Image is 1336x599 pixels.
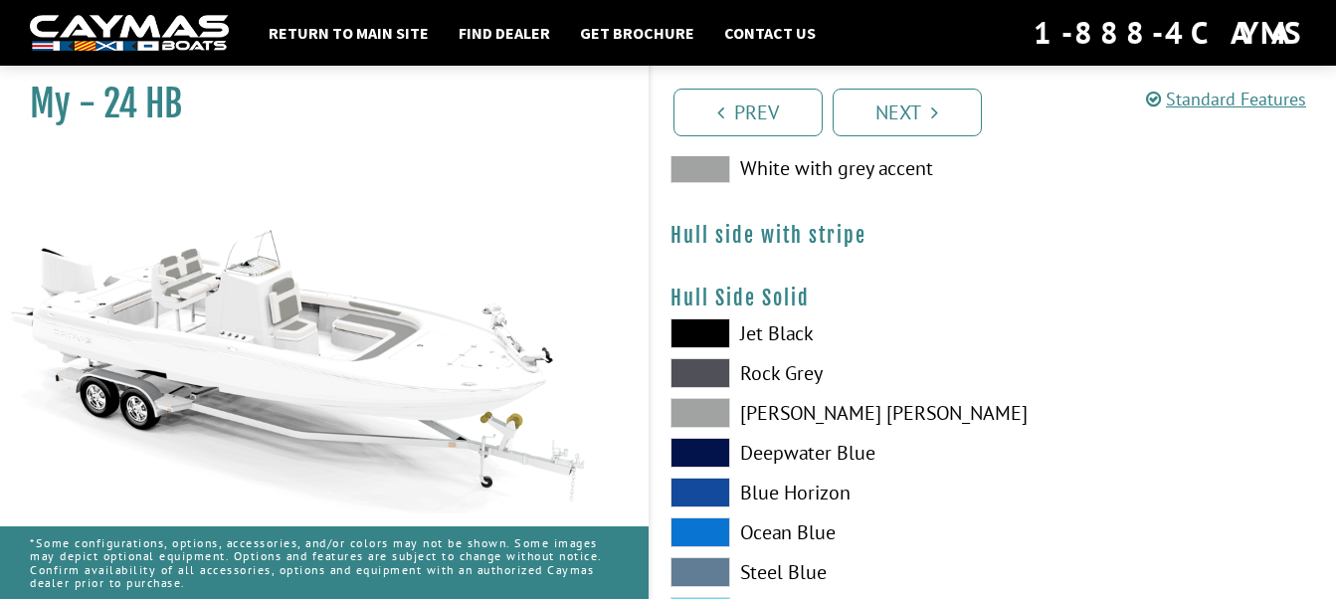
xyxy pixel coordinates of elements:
h1: My - 24 HB [30,82,599,126]
div: 1-888-4CAYMAS [1034,11,1306,55]
h4: Hull Side Solid [670,286,1317,310]
img: white-logo-c9c8dbefe5ff5ceceb0f0178aa75bf4bb51f6bca0971e226c86eb53dfe498488.png [30,15,229,52]
a: Get Brochure [570,20,704,46]
a: Next [833,89,982,136]
label: [PERSON_NAME] [PERSON_NAME] [670,398,974,428]
label: Rock Grey [670,358,974,388]
label: Blue Horizon [670,478,974,507]
h4: Hull side with stripe [670,223,1317,248]
label: Ocean Blue [670,517,974,547]
a: Standard Features [1146,88,1306,110]
label: Deepwater Blue [670,438,974,468]
a: Contact Us [714,20,826,46]
label: Jet Black [670,318,974,348]
a: Find Dealer [449,20,560,46]
label: White with grey accent [670,153,974,183]
a: Return to main site [259,20,439,46]
a: Prev [673,89,823,136]
p: *Some configurations, options, accessories, and/or colors may not be shown. Some images may depic... [30,526,619,599]
label: Steel Blue [670,557,974,587]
